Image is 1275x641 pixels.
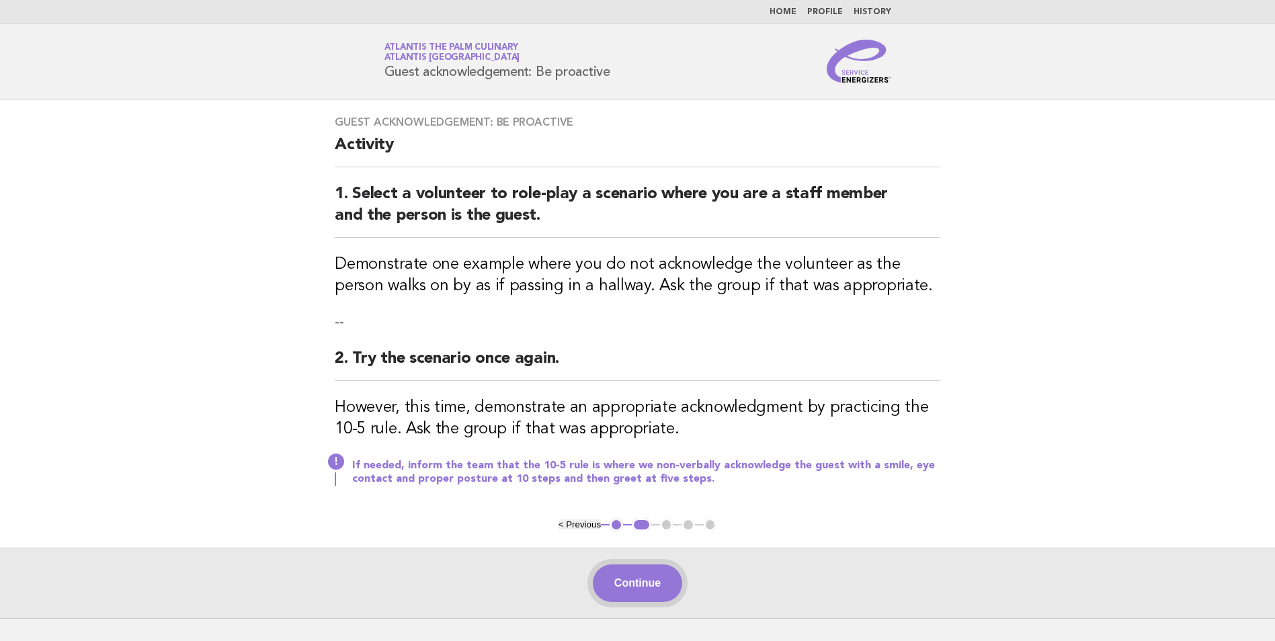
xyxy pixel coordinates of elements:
[335,183,940,238] h2: 1. Select a volunteer to role-play a scenario where you are a staff member and the person is the ...
[335,397,940,440] h3: However, this time, demonstrate an appropriate acknowledgment by practicing the 10-5 rule. Ask th...
[827,40,891,83] img: Service Energizers
[807,8,843,16] a: Profile
[854,8,891,16] a: History
[335,313,940,332] p: --
[770,8,796,16] a: Home
[384,54,520,62] span: Atlantis [GEOGRAPHIC_DATA]
[335,116,940,129] h3: Guest acknowledgement: Be proactive
[352,459,940,486] p: If needed, inform the team that the 10-5 rule is where we non-verbally acknowledge the guest with...
[335,134,940,167] h2: Activity
[335,348,940,381] h2: 2. Try the scenario once again.
[593,564,682,602] button: Continue
[610,518,623,531] button: 1
[559,519,601,529] button: < Previous
[384,43,520,62] a: Atlantis The Palm CulinaryAtlantis [GEOGRAPHIC_DATA]
[632,518,651,531] button: 2
[335,254,940,297] h3: Demonstrate one example where you do not acknowledge the volunteer as the person walks on by as i...
[384,44,610,79] h1: Guest acknowledgement: Be proactive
